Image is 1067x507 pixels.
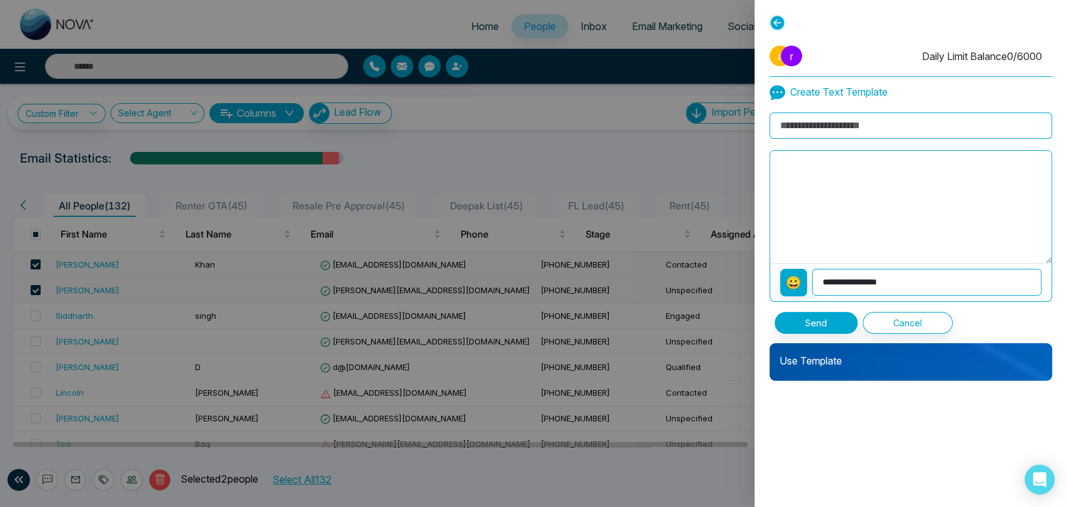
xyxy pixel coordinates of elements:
button: Cancel [863,312,953,334]
div: Open Intercom Messenger [1024,464,1054,494]
button: Send [774,312,858,334]
span: Daily Limit Balance 0 / 6000 [922,50,1042,63]
p: Use Template [769,343,1052,368]
span: r [781,46,802,66]
p: Create Text Template [769,84,888,100]
span: a [769,46,791,66]
button: 😀 [780,269,807,296]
